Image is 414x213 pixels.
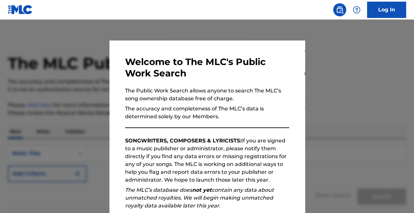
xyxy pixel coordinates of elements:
[125,138,241,144] strong: SONGWRITERS, COMPOSERS & LYRICISTS:
[125,105,289,121] p: The accuracy and completeness of The MLC’s data is determined solely by our Members.
[336,6,344,14] img: search
[367,2,406,18] a: Log In
[353,6,361,14] img: help
[125,56,289,79] h3: Welcome to The MLC's Public Work Search
[350,3,363,16] div: Help
[125,87,289,103] p: The Public Work Search allows anyone to search The MLC’s song ownership database free of charge.
[8,5,33,14] img: MLC Logo
[192,187,212,193] strong: not yet
[125,187,274,209] em: The MLC’s database does contain any data about unmatched royalties. We will begin making unmatche...
[333,3,346,16] a: Public Search
[125,137,289,184] p: If you are signed to a music publisher or administrator, please notify them directly if you find ...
